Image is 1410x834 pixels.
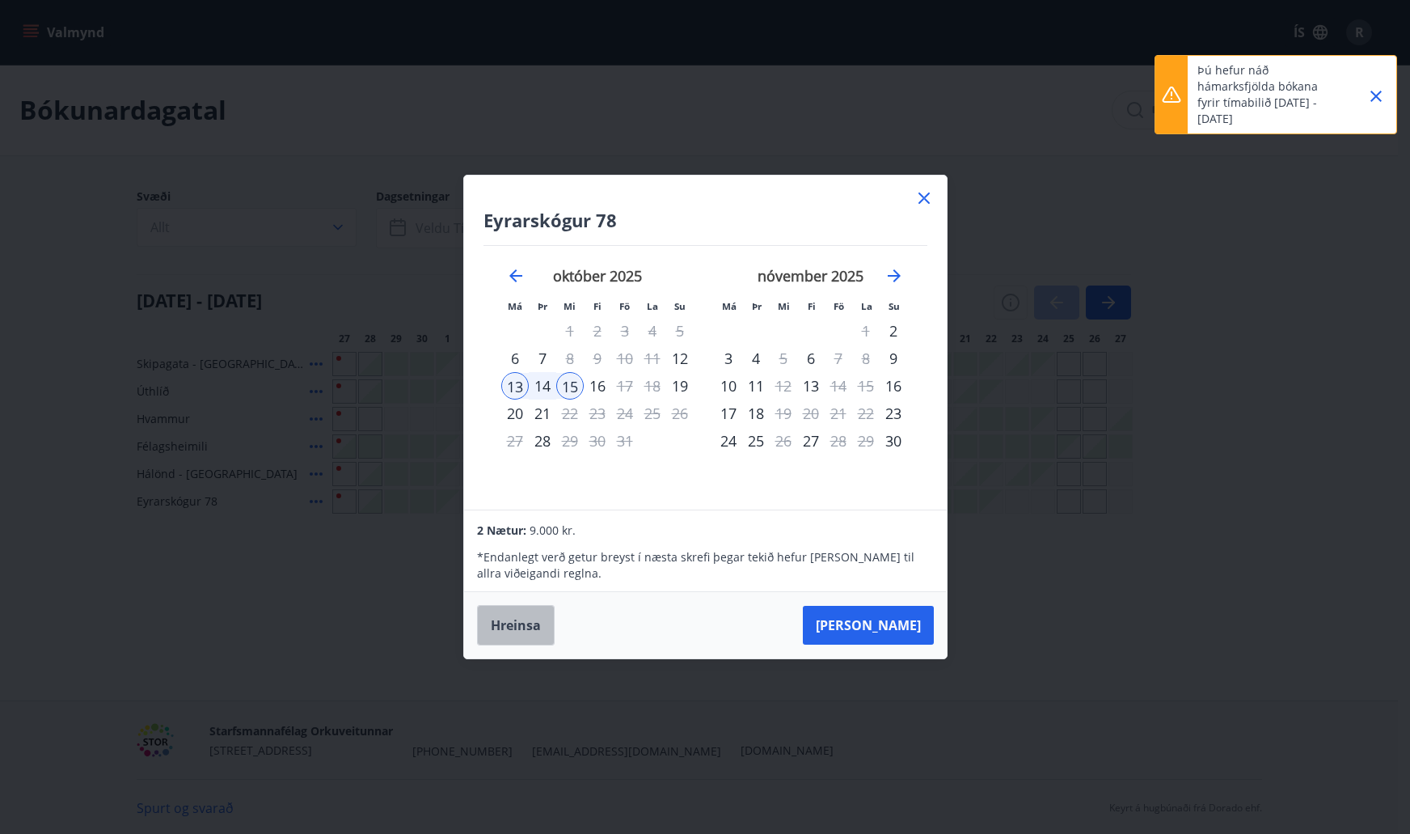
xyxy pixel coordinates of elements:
[770,345,797,372] div: Aðeins útritun í boði
[538,300,547,312] small: Þr
[611,345,639,372] td: Not available. föstudagur, 10. október 2025
[666,372,694,400] td: Choose sunnudagur, 19. október 2025 as your check-in date. It’s available.
[529,427,556,455] div: Aðeins innritun í boði
[477,549,933,582] p: * Endanlegt verð getur breyst í næsta skrefi þegar tekið hefur [PERSON_NAME] til allra viðeigandi...
[501,345,529,372] td: Choose mánudagur, 6. október 2025 as your check-in date. It’s available.
[611,317,639,345] td: Not available. föstudagur, 3. október 2025
[825,400,852,427] td: Not available. föstudagur, 21. nóvember 2025
[715,427,742,455] td: Choose mánudagur, 24. nóvember 2025 as your check-in date. It’s available.
[797,345,825,372] div: Aðeins innritun í boði
[584,427,611,455] td: Not available. fimmtudagur, 30. október 2025
[880,372,907,400] div: Aðeins innritun í boði
[666,400,694,427] td: Not available. sunnudagur, 26. október 2025
[742,427,770,455] td: Choose þriðjudagur, 25. nóvember 2025 as your check-in date. It’s available.
[880,317,907,345] div: Aðeins innritun í boði
[797,427,825,455] div: Aðeins innritun í boði
[825,372,852,400] div: Aðeins útritun í boði
[529,400,556,427] div: 21
[852,317,880,345] td: Not available. laugardagur, 1. nóvember 2025
[501,345,529,372] div: Aðeins innritun í boði
[556,345,584,372] div: Aðeins útritun í boði
[674,300,686,312] small: Su
[584,317,611,345] td: Not available. fimmtudagur, 2. október 2025
[584,400,611,427] td: Not available. fimmtudagur, 23. október 2025
[880,345,907,372] td: Choose sunnudagur, 9. nóvember 2025 as your check-in date. It’s available.
[530,523,576,538] span: 9.000 kr.
[639,400,666,427] td: Not available. laugardagur, 25. október 2025
[825,345,852,372] td: Choose föstudagur, 7. nóvember 2025 as your check-in date. It’s available.
[880,372,907,400] td: Choose sunnudagur, 16. nóvember 2025 as your check-in date. It’s available.
[852,400,880,427] td: Not available. laugardagur, 22. nóvember 2025
[556,427,584,455] td: Choose miðvikudagur, 29. október 2025 as your check-in date. It’s available.
[880,427,907,455] div: Aðeins innritun í boði
[715,400,742,427] div: 17
[808,300,816,312] small: Fi
[797,372,825,400] td: Choose fimmtudagur, 13. nóvember 2025 as your check-in date. It’s available.
[770,400,797,427] div: Aðeins útritun í boði
[715,372,742,400] div: 10
[742,372,770,400] div: 11
[501,400,529,427] td: Choose mánudagur, 20. október 2025 as your check-in date. It’s available.
[501,427,529,455] td: Not available. mánudagur, 27. október 2025
[666,345,694,372] td: Choose sunnudagur, 12. október 2025 as your check-in date. It’s available.
[880,400,907,427] div: Aðeins innritun í boði
[529,345,556,372] div: 7
[611,372,639,400] td: Choose föstudagur, 17. október 2025 as your check-in date. It’s available.
[742,400,770,427] div: 18
[556,317,584,345] div: Aðeins útritun í boði
[647,300,658,312] small: La
[556,400,584,427] div: Aðeins útritun í boði
[797,427,825,455] td: Choose fimmtudagur, 27. nóvember 2025 as your check-in date. It’s available.
[556,372,584,400] div: Aðeins útritun í boði
[584,372,611,400] td: Choose fimmtudagur, 16. október 2025 as your check-in date. It’s available.
[593,300,602,312] small: Fi
[666,317,694,345] td: Not available. sunnudagur, 5. október 2025
[556,427,584,455] div: Aðeins útritun í boði
[742,345,770,372] td: Choose þriðjudagur, 4. nóvember 2025 as your check-in date. It’s available.
[1197,62,1340,127] p: Þú hefur náð hámarksfjölda bókana fyrir tímabilið [DATE] - [DATE]
[611,400,639,427] td: Not available. föstudagur, 24. október 2025
[758,266,863,286] strong: nóvember 2025
[483,208,927,232] h4: Eyrarskógur 78
[770,345,797,372] td: Choose miðvikudagur, 5. nóvember 2025 as your check-in date. It’s available.
[715,372,742,400] td: Choose mánudagur, 10. nóvember 2025 as your check-in date. It’s available.
[501,372,529,400] td: Selected as start date. mánudagur, 13. október 2025
[529,400,556,427] td: Choose þriðjudagur, 21. október 2025 as your check-in date. It’s available.
[770,427,797,455] div: Aðeins útritun í boði
[529,427,556,455] td: Choose þriðjudagur, 28. október 2025 as your check-in date. It’s available.
[639,372,666,400] td: Not available. laugardagur, 18. október 2025
[639,345,666,372] td: Not available. laugardagur, 11. október 2025
[742,372,770,400] td: Choose þriðjudagur, 11. nóvember 2025 as your check-in date. It’s available.
[825,427,852,455] div: Aðeins útritun í boði
[483,246,927,490] div: Calendar
[880,427,907,455] td: Choose sunnudagur, 30. nóvember 2025 as your check-in date. It’s available.
[880,345,907,372] div: Aðeins innritun í boði
[564,300,576,312] small: Mi
[778,300,790,312] small: Mi
[770,400,797,427] td: Choose miðvikudagur, 19. nóvember 2025 as your check-in date. It’s available.
[556,317,584,345] td: Choose miðvikudagur, 1. október 2025 as your check-in date. It’s available.
[880,400,907,427] td: Choose sunnudagur, 23. nóvember 2025 as your check-in date. It’s available.
[715,345,742,372] div: 3
[861,300,872,312] small: La
[889,300,900,312] small: Su
[611,372,639,400] div: Aðeins útritun í boði
[501,372,529,400] div: 13
[556,400,584,427] td: Choose miðvikudagur, 22. október 2025 as your check-in date. It’s available.
[508,300,522,312] small: Má
[852,427,880,455] td: Not available. laugardagur, 29. nóvember 2025
[529,372,556,400] td: Selected. þriðjudagur, 14. október 2025
[715,400,742,427] td: Choose mánudagur, 17. nóvember 2025 as your check-in date. It’s available.
[825,372,852,400] td: Choose föstudagur, 14. nóvember 2025 as your check-in date. It’s available.
[506,266,526,286] div: Move backward to switch to the previous month.
[666,345,694,372] div: Aðeins innritun í boði
[797,345,825,372] td: Choose fimmtudagur, 6. nóvember 2025 as your check-in date. It’s available.
[770,427,797,455] td: Choose miðvikudagur, 26. nóvember 2025 as your check-in date. It’s available.
[1362,83,1390,110] button: Close
[477,523,526,538] span: 2 Nætur:
[752,300,762,312] small: Þr
[884,266,904,286] div: Move forward to switch to the next month.
[880,317,907,345] td: Choose sunnudagur, 2. nóvember 2025 as your check-in date. It’s available.
[639,317,666,345] td: Not available. laugardagur, 4. október 2025
[584,345,611,372] td: Not available. fimmtudagur, 9. október 2025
